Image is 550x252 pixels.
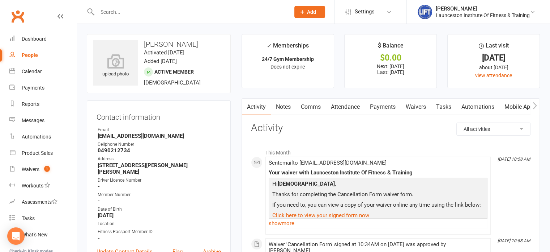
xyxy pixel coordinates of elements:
[98,183,221,190] strong: -
[98,198,221,204] strong: -
[9,194,76,210] a: Assessments
[271,99,296,115] a: Notes
[294,6,325,18] button: Add
[418,5,432,19] img: thumb_image1711312309.png
[98,206,221,213] div: Date of Birth
[9,47,76,63] a: People
[98,147,221,154] strong: 0490212734
[98,156,221,162] div: Address
[498,238,530,243] i: [DATE] 10:58 AM
[7,227,25,245] div: Open Intercom Messenger
[251,145,530,157] li: This Month
[22,166,39,172] div: Waivers
[270,190,486,201] p: Thanks for completing the Cancellation Form waiver form.
[278,181,335,187] strong: [DEMOGRAPHIC_DATA]
[9,31,76,47] a: Dashboard
[93,40,225,48] h3: [PERSON_NAME]
[269,218,487,228] a: show more
[98,212,221,219] strong: [DATE]
[22,183,43,189] div: Workouts
[269,160,387,166] span: Sent email to [EMAIL_ADDRESS][DOMAIN_NAME]
[97,110,221,121] h3: Contact information
[95,7,285,17] input: Search...
[436,5,530,12] div: [PERSON_NAME]
[9,210,76,227] a: Tasks
[22,101,39,107] div: Reports
[98,127,221,133] div: Email
[436,12,530,18] div: Launceston Institute Of Fitness & Training
[98,228,221,235] div: Fitness Passport Member ID
[9,96,76,112] a: Reports
[9,112,76,129] a: Messages
[431,99,456,115] a: Tasks
[270,201,486,211] p: If you need to, you can view a copy of your waiver online any time using the link below:
[498,157,530,162] i: [DATE] 10:58 AM
[365,99,401,115] a: Payments
[9,178,76,194] a: Workouts
[326,99,365,115] a: Attendance
[454,63,533,71] div: about [DATE]
[251,123,530,134] h3: Activity
[378,41,404,54] div: $ Balance
[270,179,486,190] p: Hi ,
[269,170,487,176] div: Your waiver with Launceston Institute Of Fitness & Training
[307,9,316,15] span: Add
[22,232,48,237] div: What's New
[22,215,35,221] div: Tasks
[98,141,221,148] div: Cellphone Number
[22,85,44,91] div: Payments
[355,4,375,20] span: Settings
[267,42,271,49] i: ✓
[479,41,509,54] div: Last visit
[499,99,538,115] a: Mobile App
[270,64,305,70] span: Does not expire
[475,73,512,78] a: view attendance
[22,199,57,205] div: Assessments
[9,227,76,243] a: What's New
[98,220,221,227] div: Location
[454,54,533,62] div: [DATE]
[9,161,76,178] a: Waivers 1
[98,133,221,139] strong: [EMAIL_ADDRESS][DOMAIN_NAME]
[144,58,177,65] time: Added [DATE]
[242,99,271,115] a: Activity
[44,166,50,172] span: 1
[456,99,499,115] a: Automations
[154,69,194,75] span: Active member
[22,117,44,123] div: Messages
[272,212,369,219] a: Click here to view your signed form now
[9,145,76,161] a: Product Sales
[9,7,27,25] a: Clubworx
[93,54,138,78] div: upload photo
[22,134,51,140] div: Automations
[22,150,53,156] div: Product Sales
[351,63,430,75] p: Next: [DATE] Last: [DATE]
[98,235,221,241] strong: -
[9,63,76,80] a: Calendar
[98,162,221,175] strong: [STREET_ADDRESS][PERSON_NAME][PERSON_NAME]
[262,56,314,62] strong: 24/7 Gym Membership
[22,69,42,74] div: Calendar
[9,80,76,96] a: Payments
[144,79,201,86] span: [DEMOGRAPHIC_DATA]
[144,49,184,56] time: Activated [DATE]
[9,129,76,145] a: Automations
[98,177,221,184] div: Driver Licence Number
[98,191,221,198] div: Member Number
[267,41,309,54] div: Memberships
[296,99,326,115] a: Comms
[351,54,430,62] div: $0.00
[22,52,38,58] div: People
[22,36,47,42] div: Dashboard
[401,99,431,115] a: Waivers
